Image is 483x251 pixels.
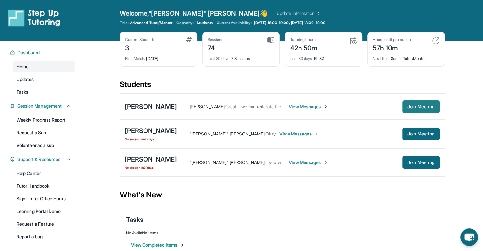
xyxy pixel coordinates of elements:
span: View Messages [289,159,328,166]
span: Join Meeting [407,132,435,136]
div: 7 Sessions [208,52,274,61]
span: Join Meeting [407,161,435,164]
span: [PERSON_NAME] : [190,104,225,109]
img: card [349,37,357,45]
div: [PERSON_NAME] [125,155,177,164]
span: "[PERSON_NAME]" [PERSON_NAME] : [190,131,265,136]
div: Current Students [125,37,155,42]
span: Home [17,63,29,70]
img: Chevron Right [315,10,321,17]
div: Senior Tutor/Mentor [373,52,439,61]
span: 1 Students [195,20,213,25]
span: Next title : [373,56,390,61]
a: Request a Feature [13,218,75,230]
a: Request a Sub [13,127,75,138]
button: Support & Resources [15,156,71,162]
div: Sessions [208,37,224,42]
span: Current Availability: [217,20,252,25]
span: Tasks [126,215,144,224]
div: [PERSON_NAME] [125,102,177,111]
span: Last 30 days : [290,56,313,61]
div: Tutoring hours [290,37,318,42]
div: 74 [208,42,224,52]
img: Chevron-Right [323,160,328,165]
div: [DATE] [125,52,192,61]
span: Last 30 days : [208,56,231,61]
img: logo [8,9,60,27]
span: Capacity: [176,20,194,25]
img: Chevron-Right [323,104,328,109]
span: No session in 37 days [125,165,177,170]
button: Dashboard [15,50,71,56]
button: Session Management [15,103,71,109]
span: View Messages [289,103,328,110]
a: Volunteer as a sub [13,140,75,151]
span: View Messages [279,131,319,137]
span: [DATE] 18:00-19:00, [DATE] 18:00-19:00 [254,20,325,25]
span: If you would like a new tutor contact [EMAIL_ADDRESS][DOMAIN_NAME] [265,160,412,165]
span: Session Management [17,103,62,109]
a: Tasks [13,86,75,98]
span: No session in 78 days [125,136,177,142]
span: Welcome, "[PERSON_NAME]" [PERSON_NAME] 👋 [120,9,268,18]
a: [DATE] 18:00-19:00, [DATE] 18:00-19:00 [253,20,327,25]
div: Students [120,79,445,93]
div: 5h 37m [290,52,357,61]
div: [PERSON_NAME] [125,126,177,135]
a: Learning Portal Demo [13,206,75,217]
div: No Available Items [126,230,439,235]
img: card [432,37,439,45]
img: card [267,37,274,43]
span: First Match : [125,56,145,61]
a: Tutor Handbook [13,180,75,192]
a: Updates [13,74,75,85]
button: Join Meeting [402,100,440,113]
span: Support & Resources [17,156,60,162]
span: Dashboard [17,50,40,56]
a: Report a bug [13,231,75,242]
a: Update Information [277,10,321,17]
span: Title: [120,20,129,25]
button: chat-button [460,228,478,246]
div: 3 [125,42,155,52]
span: Okay [265,131,276,136]
div: 42h 50m [290,42,318,52]
img: card [186,37,192,42]
button: Join Meeting [402,156,440,169]
a: Help Center [13,168,75,179]
div: Hours until promotion [373,37,411,42]
span: Advanced Tutor/Mentor [130,20,172,25]
span: Updates [17,76,34,83]
button: View Completed Items [131,242,185,248]
button: Join Meeting [402,128,440,140]
a: Home [13,61,75,72]
div: 57h 10m [373,42,411,52]
span: Tasks [17,89,28,95]
a: Sign Up for Office Hours [13,193,75,204]
img: Chevron-Right [314,131,319,136]
span: Join Meeting [407,105,435,109]
div: What's New [120,181,445,209]
a: Weekly Progress Report [13,114,75,126]
span: "[PERSON_NAME]" [PERSON_NAME] : [190,160,265,165]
